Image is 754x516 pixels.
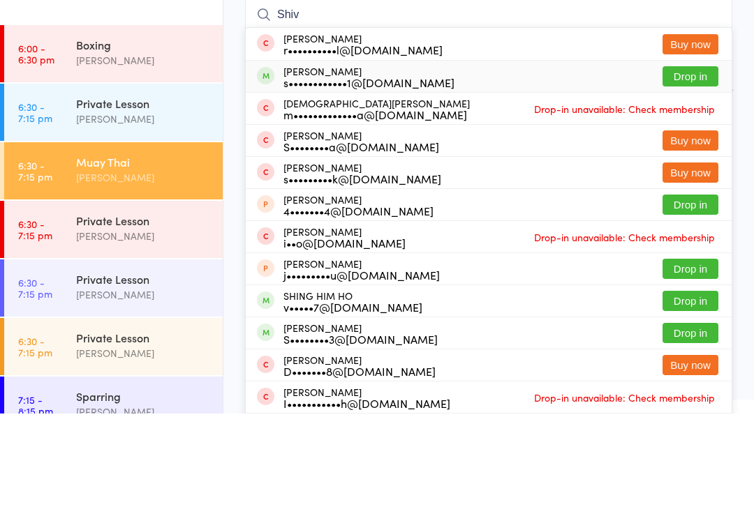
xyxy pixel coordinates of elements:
input: Search [245,101,732,133]
div: [PERSON_NAME] [76,155,211,171]
time: 6:30 - 7:15 pm [18,321,52,343]
button: Buy now [663,137,718,157]
div: s••••••••••••1@[DOMAIN_NAME] [283,179,454,190]
div: v•••••7@[DOMAIN_NAME] [283,404,422,415]
span: Drop-in unavailable: Check membership [531,329,718,350]
div: At [101,41,170,64]
a: [DATE] [18,64,52,79]
div: [PERSON_NAME] [283,296,434,319]
a: 6:30 -7:15 pmPrivate Lesson[PERSON_NAME] [4,420,223,478]
time: 6:30 - 7:15 pm [18,438,52,460]
span: [DATE] 6:30pm [245,40,711,54]
div: Sparring [76,491,211,506]
div: [DEMOGRAPHIC_DATA][PERSON_NAME] [283,200,470,222]
button: Buy now [663,457,718,478]
div: [PERSON_NAME] [283,264,441,287]
div: [PERSON_NAME] [283,135,443,158]
span: Drop-in unavailable: Check membership [531,201,718,222]
div: Private Lesson [76,315,211,331]
img: Bulldog Gym Castle Hill Pty Ltd [14,15,66,27]
div: [PERSON_NAME] [76,448,211,464]
div: r••••••••••l@[DOMAIN_NAME] [283,146,443,158]
div: [PERSON_NAME] [283,457,436,479]
time: 6:30 - 7:15 pm [18,204,52,226]
time: 6:30 - 7:15 pm [18,379,52,402]
time: 6:00 - 6:30 pm [18,145,54,167]
div: [PERSON_NAME] [283,425,438,447]
button: Drop in [663,169,718,189]
div: [PERSON_NAME] [76,389,211,405]
button: Drop in [663,393,718,413]
div: D•••••••8@[DOMAIN_NAME] [283,468,436,479]
div: j•••••••••u@[DOMAIN_NAME] [283,372,440,383]
div: [PERSON_NAME] [76,331,211,347]
button: Drop in [663,297,718,317]
div: [PERSON_NAME] [283,232,439,255]
div: Events for [18,41,87,64]
span: [PERSON_NAME] [245,54,711,68]
div: [PERSON_NAME] [283,361,440,383]
div: Boxing [76,139,211,155]
div: I•••••••••••h@[DOMAIN_NAME] [283,500,450,511]
div: Muay Thai [76,257,211,272]
div: Private Lesson [76,198,211,213]
div: i••o@[DOMAIN_NAME] [283,340,406,351]
a: 6:30 -7:15 pmPrivate Lesson[PERSON_NAME] [4,362,223,419]
span: [GEOGRAPHIC_DATA] [245,68,732,82]
div: [PERSON_NAME] [283,489,450,511]
div: m•••••••••••••a@[DOMAIN_NAME] [283,211,470,222]
div: Private Lesson [76,432,211,448]
div: [PERSON_NAME] [283,168,454,190]
div: S••••••••3@[DOMAIN_NAME] [283,436,438,447]
div: SHING HIM HO [283,393,422,415]
div: [PERSON_NAME] [283,328,406,351]
span: Drop-in unavailable: Check membership [531,490,718,510]
div: Any location [101,64,170,79]
a: 6:30 -7:15 pmMuay Thai[PERSON_NAME] [4,245,223,302]
time: 6:30 - 7:15 pm [18,262,52,284]
div: [PERSON_NAME] [76,272,211,288]
a: 6:30 -7:15 pmPrivate Lesson[PERSON_NAME] [4,303,223,361]
button: Buy now [663,233,718,253]
a: 6:30 -7:15 pmPrivate Lesson[PERSON_NAME] [4,186,223,243]
div: s•••••••••k@[DOMAIN_NAME] [283,275,441,287]
div: 4•••••••4@[DOMAIN_NAME] [283,308,434,319]
button: Buy now [663,265,718,285]
h2: Muay Thai Check-in [245,10,732,33]
a: 6:00 -6:30 pmBoxing[PERSON_NAME] [4,128,223,185]
div: Private Lesson [76,374,211,389]
div: [PERSON_NAME] [76,213,211,229]
button: Drop in [663,425,718,446]
div: S••••••••a@[DOMAIN_NAME] [283,243,439,255]
button: Drop in [663,361,718,381]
